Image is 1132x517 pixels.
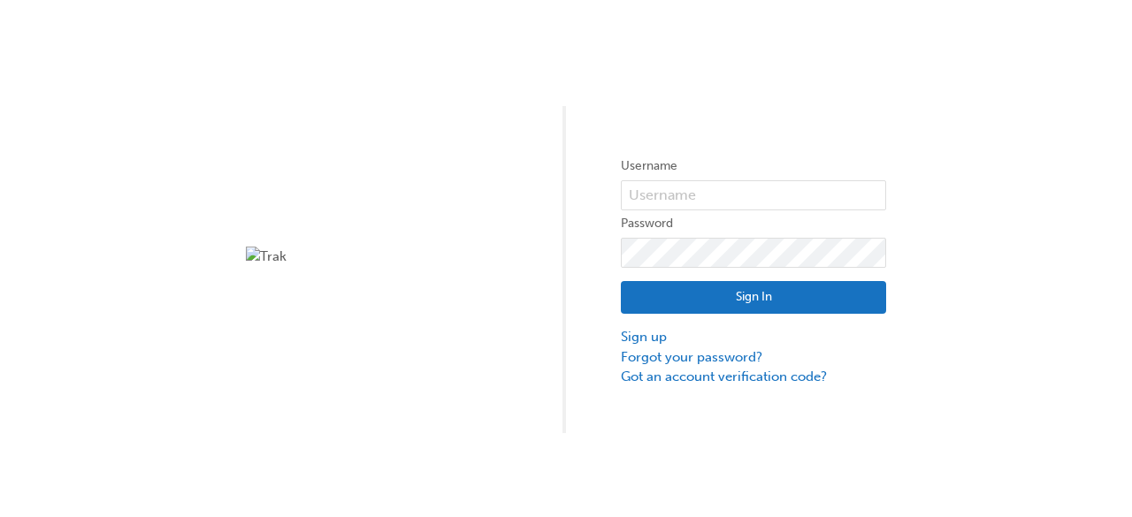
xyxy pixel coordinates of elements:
a: Got an account verification code? [621,367,886,387]
a: Sign up [621,327,886,347]
img: Trak [246,247,511,267]
button: Sign In [621,281,886,315]
a: Forgot your password? [621,347,886,368]
label: Username [621,156,886,177]
label: Password [621,213,886,234]
input: Username [621,180,886,210]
